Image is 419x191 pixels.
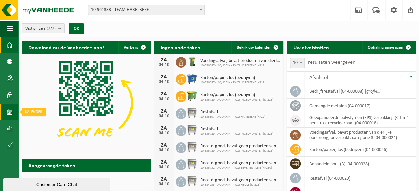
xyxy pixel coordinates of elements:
[186,124,198,136] img: WB-1100-GAL-GY-01
[25,24,56,34] span: Vestigingen
[186,107,198,119] img: WB-1100-GAL-GY-01
[231,41,283,54] a: Bekijk uw kalender
[200,178,280,183] span: Roostergoed, bevat geen producten van dierlijke oorsprong
[47,26,56,31] count: (7/7)
[366,89,380,94] i: grofvuil
[157,165,171,170] div: 04-10
[22,23,65,33] button: Vestigingen(7/7)
[157,63,171,67] div: 04-10
[186,175,198,187] img: WB-1100-GAL-GY-01
[157,57,171,63] div: ZA
[88,5,204,15] span: 10-961333 - TEAM HARELBEKE
[304,128,416,142] td: voedingsafval, bevat producten van dierlijke oorsprong, onverpakt, categorie 3 (04-000024)
[200,110,265,115] span: Restafval
[290,58,304,68] span: 10
[200,132,273,136] span: 10-536729 - AQUAFIN - RWZI INGELMUNSTER (KP215)
[157,143,171,148] div: ZA
[362,41,415,54] a: Ophaling aanvragen
[118,41,150,54] button: Verberg
[157,80,171,84] div: 04-10
[157,160,171,165] div: ZA
[3,176,111,191] iframe: chat widget
[157,182,171,187] div: 04-10
[304,84,416,99] td: bedrijfsrestafval (04-000008) |
[154,41,207,54] h2: Ingeplande taken
[186,141,198,153] img: WB-1100-GAL-GY-01
[186,158,198,170] img: WB-1100-GAL-GY-01
[157,148,171,153] div: 04-10
[200,144,280,149] span: Roostergoed, bevat geen producten van dierlijke oorsprong
[157,97,171,102] div: 04-10
[157,114,171,119] div: 04-10
[304,142,416,157] td: karton/papier, los (bedrijven) (04-000026)
[304,99,416,113] td: gemengde metalen (04-000017)
[157,74,171,80] div: ZA
[309,75,328,80] span: Afvalstof
[186,73,198,84] img: WB-0660-HPE-BE-01
[200,149,280,153] span: 10-536729 - AQUAFIN - RWZI INGELMUNSTER (KP215)
[200,161,280,166] span: Roostergoed, bevat geen producten van dierlijke oorsprong
[290,58,305,68] span: 10
[368,45,403,50] span: Ophaling aanvragen
[200,115,265,119] span: 10-536697 - AQUAFIN - RWZI HARELBEKE (KP12)
[304,157,416,171] td: behandeld hout (B) (04-000028)
[237,45,271,50] span: Bekijk uw kalender
[69,23,84,34] button: OK
[304,113,416,128] td: geëxpandeerde polystyreen (EPS) verpakking (< 1 m² per stuk), recycleerbaar (04-000018)
[186,90,198,102] img: WB-0660-HPE-GN-50
[304,171,416,185] td: restafval (04-000029)
[157,109,171,114] div: ZA
[22,54,151,151] img: Download de VHEPlus App
[22,41,111,54] h2: Download nu de Vanheede+ app!
[200,183,280,187] span: 10-584953 - AQUAFIN - RWZI HEULE (KP226)
[200,81,265,85] span: 10-536697 - AQUAFIN - RWZI HARELBEKE (KP12)
[200,127,273,132] span: Restafval
[200,75,265,81] span: Karton/papier, los (bedrijven)
[124,45,138,50] span: Verberg
[157,177,171,182] div: ZA
[22,159,82,172] h2: Aangevraagde taken
[186,56,198,67] img: WB-0140-HPE-GN-50
[157,131,171,136] div: 04-10
[200,64,280,68] span: 10-536697 - AQUAFIN - RWZI HARELBEKE (KP12)
[287,41,336,54] h2: Uw afvalstoffen
[200,92,273,98] span: Karton/papier, los (bedrijven)
[157,91,171,97] div: ZA
[200,98,273,102] span: 10-536729 - AQUAFIN - RWZI INGELMUNSTER (KP215)
[200,58,280,64] span: Voedingsafval, bevat producten van dierlijke oorsprong, onverpakt, categorie 3
[200,166,280,170] span: 10-536732 - AQUAFIN - RWZI BEVEREN - LEIE (KP230)
[308,60,355,65] label: resultaten weergeven
[157,126,171,131] div: ZA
